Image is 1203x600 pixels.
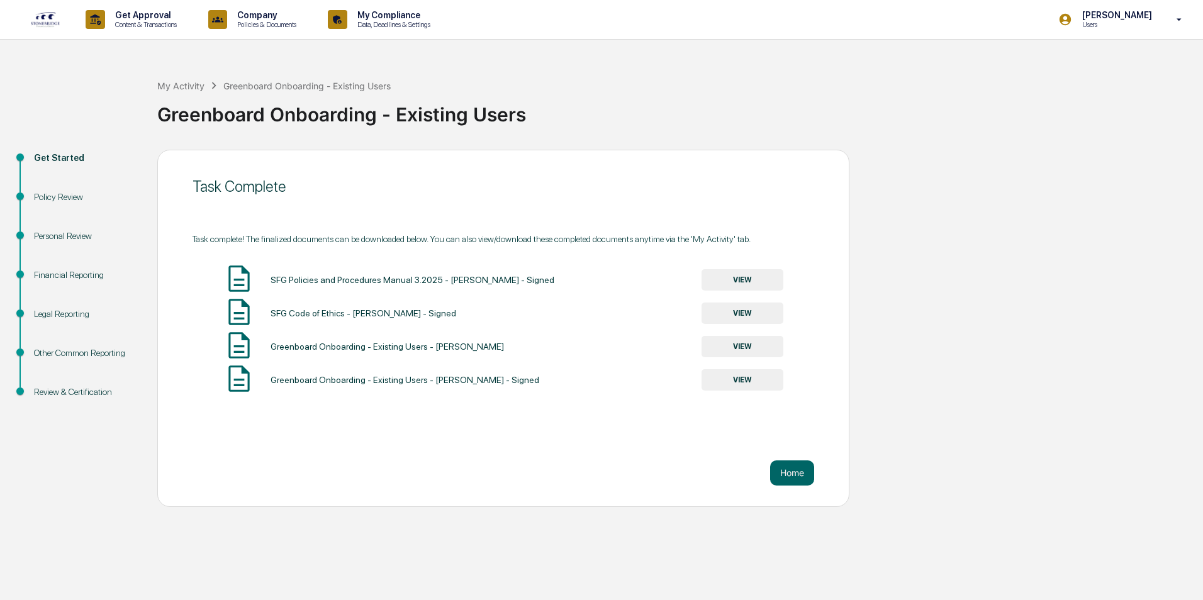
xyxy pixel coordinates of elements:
div: SFG Policies and Procedures Manual 3.2025 - [PERSON_NAME] - Signed [271,275,554,285]
div: Greenboard Onboarding - Existing Users - [PERSON_NAME] - Signed [271,375,539,385]
div: Other Common Reporting [34,347,137,360]
button: VIEW [702,303,783,324]
p: Content & Transactions [105,20,183,29]
div: Personal Review [34,230,137,243]
img: Document Icon [223,363,255,394]
div: Financial Reporting [34,269,137,282]
div: Greenboard Onboarding - Existing Users [223,81,391,91]
img: Document Icon [223,330,255,361]
img: Document Icon [223,296,255,328]
div: Legal Reporting [34,308,137,321]
p: Company [227,10,303,20]
div: Get Started [34,152,137,165]
button: VIEW [702,336,783,357]
button: VIEW [702,369,783,391]
p: My Compliance [347,10,437,20]
div: My Activity [157,81,204,91]
p: Data, Deadlines & Settings [347,20,437,29]
div: SFG Code of Ethics - [PERSON_NAME] - Signed [271,308,456,318]
div: Policy Review [34,191,137,204]
button: Home [770,460,814,486]
div: Greenboard Onboarding - Existing Users - [PERSON_NAME] [271,342,504,352]
p: Get Approval [105,10,183,20]
p: Users [1072,20,1158,29]
div: Task Complete [193,177,814,196]
img: Document Icon [223,263,255,294]
p: Policies & Documents [227,20,303,29]
div: Greenboard Onboarding - Existing Users [157,93,1197,126]
button: VIEW [702,269,783,291]
div: Task complete! The finalized documents can be downloaded below. You can also view/download these ... [193,234,814,244]
div: Review & Certification [34,386,137,399]
img: logo [30,11,60,28]
p: [PERSON_NAME] [1072,10,1158,20]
